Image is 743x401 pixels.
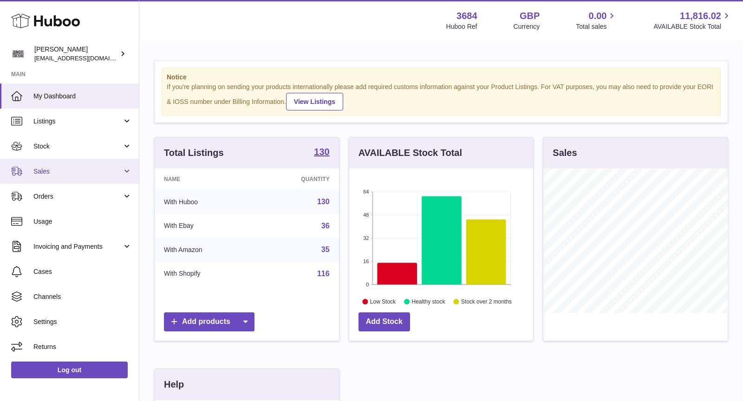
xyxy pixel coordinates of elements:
th: Quantity [255,168,339,190]
span: Returns [33,343,132,351]
h3: Help [164,378,184,391]
img: theinternationalventure@gmail.com [11,47,25,61]
span: 11,816.02 [680,10,721,22]
th: Name [155,168,255,190]
a: 0.00 Total sales [576,10,617,31]
span: Cases [33,267,132,276]
a: 130 [314,147,329,158]
a: Add Stock [358,312,410,331]
span: Stock [33,142,122,151]
text: 32 [363,235,369,241]
strong: Notice [167,73,716,82]
text: 16 [363,259,369,264]
a: 11,816.02 AVAILABLE Stock Total [653,10,732,31]
span: Invoicing and Payments [33,242,122,251]
div: If you're planning on sending your products internationally please add required customs informati... [167,83,716,110]
div: [PERSON_NAME] [34,45,118,63]
a: 116 [317,270,330,278]
text: Stock over 2 months [461,298,512,305]
a: Log out [11,362,128,378]
span: Sales [33,167,122,176]
div: Huboo Ref [446,22,477,31]
span: My Dashboard [33,92,132,101]
strong: GBP [520,10,540,22]
span: Usage [33,217,132,226]
td: With Shopify [155,262,255,286]
a: 130 [317,198,330,206]
span: Total sales [576,22,617,31]
strong: 130 [314,147,329,156]
text: 48 [363,212,369,218]
td: With Amazon [155,238,255,262]
strong: 3684 [456,10,477,22]
text: Low Stock [370,298,396,305]
span: Orders [33,192,122,201]
a: 35 [321,246,330,253]
text: 64 [363,189,369,194]
div: Currency [514,22,540,31]
h3: Sales [553,147,577,159]
span: 0.00 [589,10,607,22]
text: Healthy stock [411,298,445,305]
span: Listings [33,117,122,126]
h3: Total Listings [164,147,224,159]
a: View Listings [286,93,343,110]
span: [EMAIL_ADDRESS][DOMAIN_NAME] [34,54,137,62]
td: With Ebay [155,214,255,238]
td: With Huboo [155,190,255,214]
span: Settings [33,317,132,326]
span: Channels [33,292,132,301]
a: 36 [321,222,330,230]
text: 0 [366,282,369,287]
span: AVAILABLE Stock Total [653,22,732,31]
h3: AVAILABLE Stock Total [358,147,462,159]
a: Add products [164,312,254,331]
